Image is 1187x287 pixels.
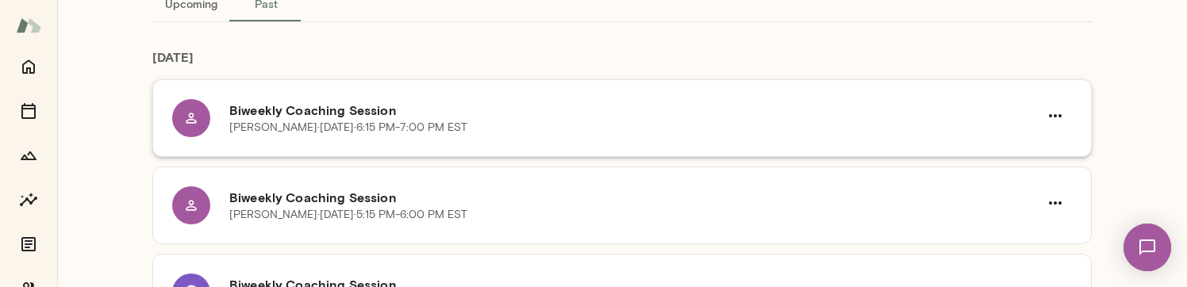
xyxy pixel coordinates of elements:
button: Documents [13,228,44,260]
button: Sessions [13,95,44,127]
p: [PERSON_NAME] · [DATE] · 5:15 PM-6:00 PM EST [229,207,467,223]
img: Mento [16,10,41,40]
h6: Biweekly Coaching Session [229,101,1039,120]
p: [PERSON_NAME] · [DATE] · 6:15 PM-7:00 PM EST [229,120,467,136]
button: Insights [13,184,44,216]
h6: Biweekly Coaching Session [229,188,1039,207]
button: Growth Plan [13,140,44,171]
button: Home [13,51,44,82]
h6: [DATE] [152,48,1092,79]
